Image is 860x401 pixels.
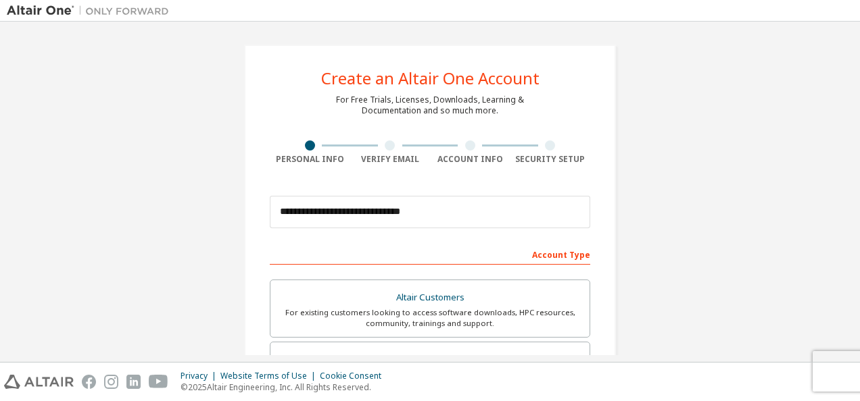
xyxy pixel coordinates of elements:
div: Students [279,350,581,369]
p: © 2025 Altair Engineering, Inc. All Rights Reserved. [181,381,389,393]
div: Altair Customers [279,288,581,307]
div: For existing customers looking to access software downloads, HPC resources, community, trainings ... [279,307,581,329]
div: Create an Altair One Account [321,70,540,86]
img: facebook.svg [82,375,96,389]
div: Cookie Consent [320,371,389,381]
img: altair_logo.svg [4,375,74,389]
div: Account Type [270,243,590,265]
div: Security Setup [510,154,591,165]
div: Verify Email [350,154,431,165]
div: Website Terms of Use [220,371,320,381]
img: instagram.svg [104,375,118,389]
div: For Free Trials, Licenses, Downloads, Learning & Documentation and so much more. [336,95,524,116]
div: Personal Info [270,154,350,165]
img: youtube.svg [149,375,168,389]
div: Privacy [181,371,220,381]
img: linkedin.svg [126,375,141,389]
div: Account Info [430,154,510,165]
img: Altair One [7,4,176,18]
